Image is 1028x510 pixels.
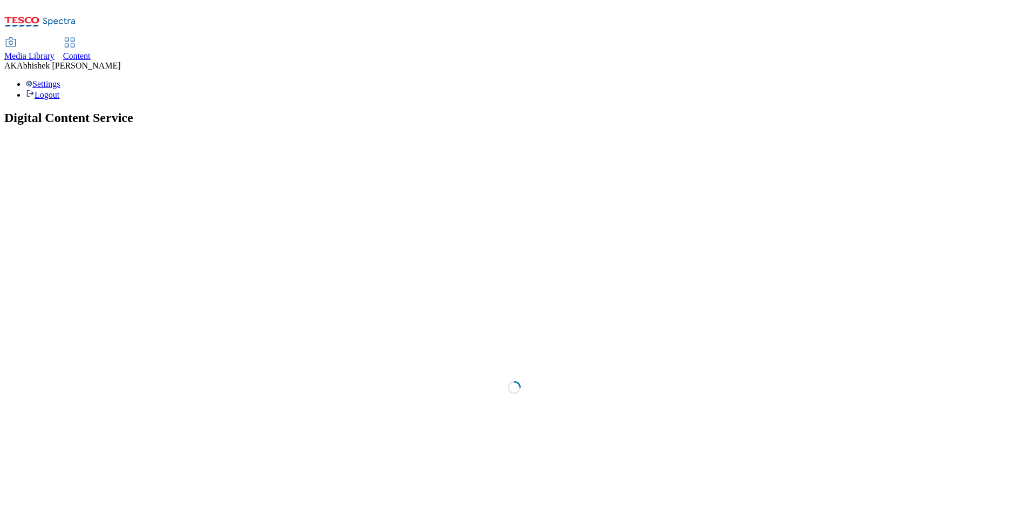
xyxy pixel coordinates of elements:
h1: Digital Content Service [4,111,1024,125]
span: Content [63,51,91,60]
a: Logout [26,90,59,99]
span: Abhishek [PERSON_NAME] [17,61,120,70]
a: Media Library [4,38,55,61]
span: Media Library [4,51,55,60]
a: Settings [26,79,60,89]
a: Content [63,38,91,61]
span: AK [4,61,17,70]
